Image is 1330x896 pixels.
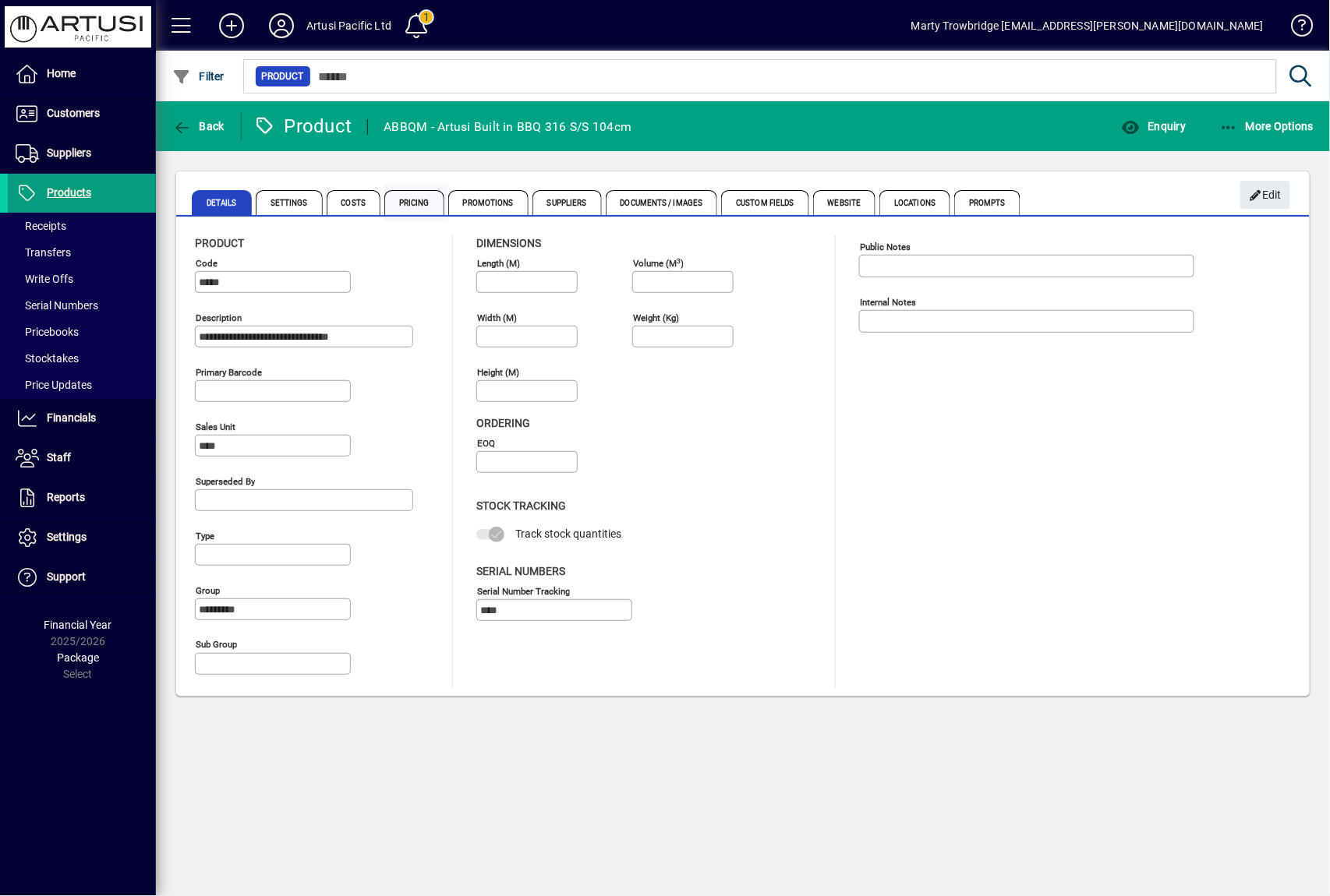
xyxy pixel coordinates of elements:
span: Financial Year [44,619,112,631]
span: Settings [256,190,323,215]
mat-label: Primary barcode [196,367,262,378]
div: Product [253,114,352,139]
a: Home [8,55,156,93]
span: Promotions [448,190,529,215]
a: Financials [8,399,156,438]
span: Suppliers [532,190,602,215]
mat-label: Serial Number tracking [477,585,570,596]
span: Financials [47,411,96,424]
span: Ordering [476,417,530,429]
span: Edit [1249,182,1282,208]
a: Knowledge Base [1279,3,1311,54]
span: Serial Numbers [16,299,98,312]
span: Pricebooks [16,326,79,338]
div: Marty Trowbridge [EMAIL_ADDRESS][PERSON_NAME][DOMAIN_NAME] [911,13,1264,38]
mat-label: Public Notes [860,242,911,252]
span: Product [195,237,244,249]
mat-label: Description [196,312,242,323]
a: Settings [8,518,156,557]
mat-label: Code [196,258,218,269]
span: Write Offs [16,273,73,285]
span: More Options [1219,120,1314,132]
span: Reports [47,491,85,503]
span: Back [172,120,225,132]
sup: 3 [677,256,681,264]
span: Prompts [954,190,1020,215]
a: Serial Numbers [8,292,156,319]
mat-label: Length (m) [477,258,520,269]
mat-label: Weight (Kg) [633,312,679,323]
mat-label: Volume (m ) [633,258,684,269]
mat-label: Width (m) [477,312,517,323]
a: Staff [8,439,156,478]
span: Transfers [16,246,71,259]
a: Pricebooks [8,319,156,345]
mat-label: Type [196,531,214,541]
span: Staff [47,451,71,464]
button: Add [207,12,256,40]
mat-label: Group [196,585,220,596]
button: More Options [1215,112,1318,140]
span: Pricing [384,190,444,215]
span: Customers [47,107,100,119]
mat-label: Superseded by [196,476,255,487]
button: Back [168,112,228,140]
a: Receipts [8,213,156,239]
a: Write Offs [8,266,156,292]
a: Support [8,558,156,597]
a: Stocktakes [8,345,156,372]
a: Transfers [8,239,156,266]
mat-label: Internal Notes [860,297,916,308]
button: Edit [1240,181,1290,209]
div: ABBQM - Artusi Built in BBQ 316 S/S 104cm [384,115,631,139]
span: Price Updates [16,379,92,391]
app-page-header-button: Back [156,112,242,140]
span: Support [47,570,86,583]
span: Receipts [16,220,66,232]
a: Customers [8,94,156,133]
span: Dimensions [476,237,541,249]
span: Custom Fields [721,190,808,215]
a: Suppliers [8,134,156,173]
span: Package [57,651,99,664]
span: Documents / Images [606,190,718,215]
span: Product [262,69,304,84]
span: Products [47,186,91,199]
button: Profile [256,12,306,40]
mat-label: EOQ [477,438,495,449]
span: Costs [327,190,381,215]
a: Price Updates [8,372,156,398]
span: Home [47,67,76,79]
span: Enquiry [1121,120,1186,132]
span: Settings [47,531,87,543]
span: Track stock quantities [515,527,621,540]
span: Stock Tracking [476,499,566,512]
span: Website [813,190,876,215]
button: Filter [168,62,228,90]
button: Enquiry [1117,112,1190,140]
mat-label: Sales unit [196,422,235,432]
mat-label: Height (m) [477,367,519,378]
span: Locations [879,190,950,215]
span: Details [192,190,252,215]
span: Filter [172,70,225,83]
div: Artusi Pacific Ltd [306,13,391,38]
span: Stocktakes [16,352,79,365]
span: Serial Numbers [476,565,565,577]
a: Reports [8,478,156,517]
span: Suppliers [47,146,91,159]
mat-label: Sub group [196,640,237,651]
